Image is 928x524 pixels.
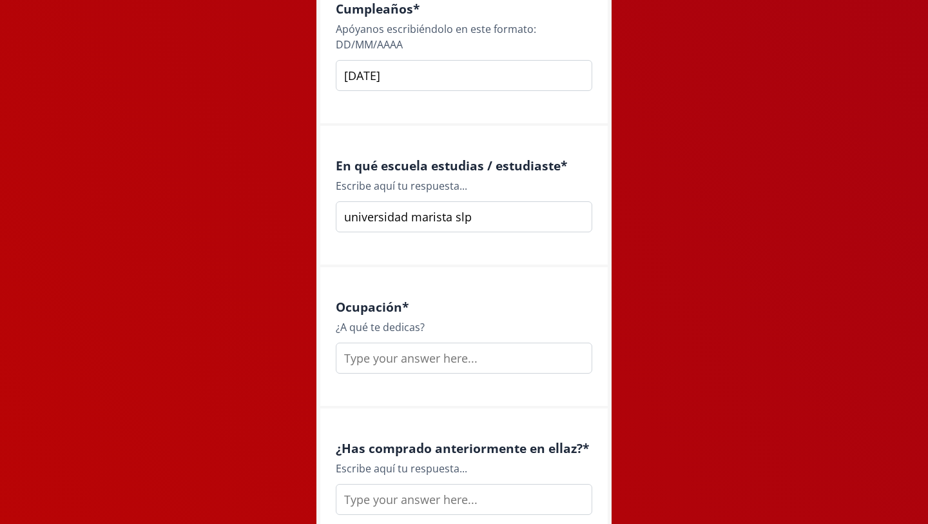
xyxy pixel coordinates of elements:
[336,343,592,374] input: Type your answer here...
[336,484,592,515] input: Type your answer here...
[336,158,592,173] h4: En qué escuela estudias / estudiaste *
[336,319,592,335] div: ¿A qué te dedicas?
[336,60,592,91] input: Type your answer here...
[336,1,592,16] h4: Cumpleaños *
[336,461,592,476] div: Escribe aquí tu respuesta...
[336,201,592,232] input: Type your answer here...
[336,441,592,456] h4: ¿Has comprado anteriormente en ellaz? *
[336,299,592,314] h4: Ocupación *
[336,21,592,52] div: Apóyanos escribiéndolo en este formato: DD/MM/AAAA
[336,178,592,194] div: Escribe aquí tu respuesta...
